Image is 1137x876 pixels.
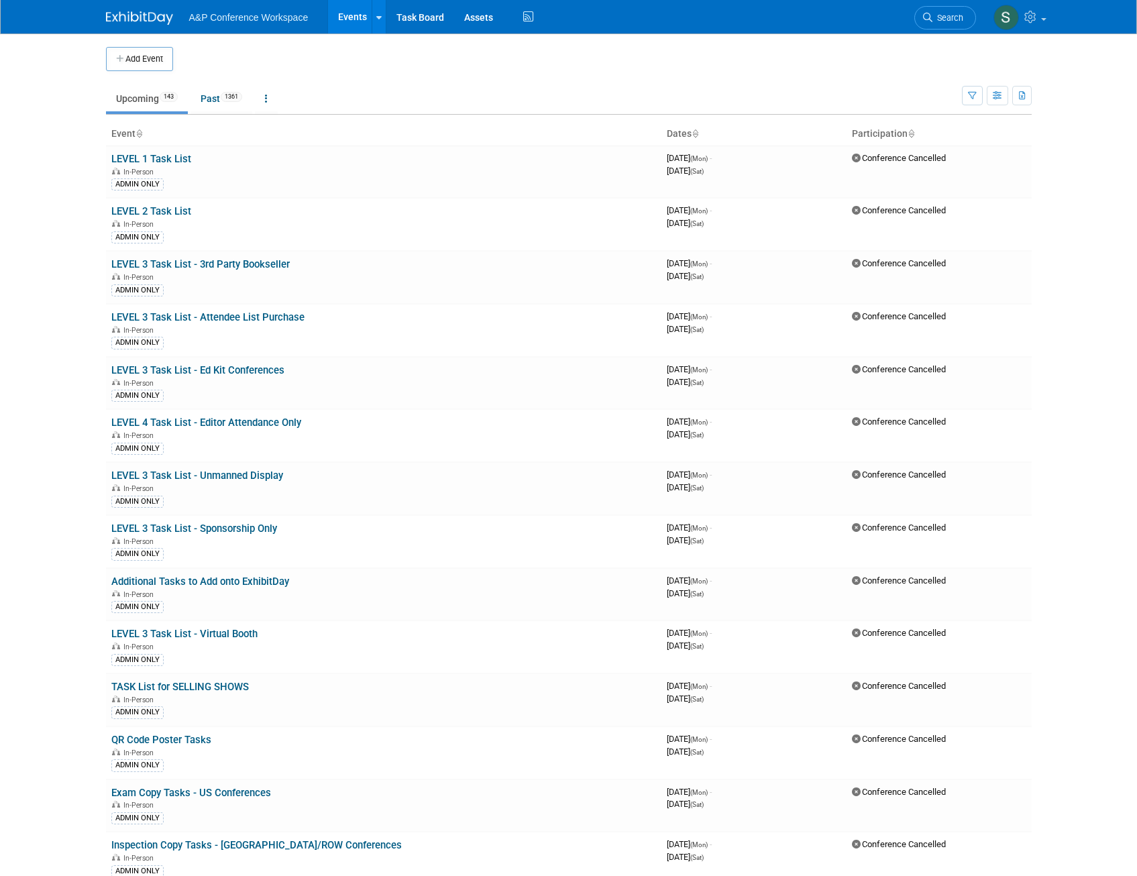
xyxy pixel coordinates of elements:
[690,683,708,690] span: (Mon)
[111,601,164,613] div: ADMIN ONLY
[123,801,158,810] span: In-Person
[908,128,914,139] a: Sort by Participation Type
[112,696,120,702] img: In-Person Event
[123,749,158,757] span: In-Person
[852,470,946,480] span: Conference Cancelled
[123,537,158,546] span: In-Person
[690,841,708,848] span: (Mon)
[710,839,712,849] span: -
[106,11,173,25] img: ExhibitDay
[661,123,847,146] th: Dates
[852,153,946,163] span: Conference Cancelled
[111,628,258,640] a: LEVEL 3 Task List - Virtual Booth
[667,153,712,163] span: [DATE]
[690,472,708,479] span: (Mon)
[710,364,712,374] span: -
[852,787,946,797] span: Conference Cancelled
[667,429,704,439] span: [DATE]
[667,576,712,586] span: [DATE]
[111,178,164,190] div: ADMIN ONLY
[112,801,120,808] img: In-Person Event
[690,643,704,650] span: (Sat)
[690,630,708,637] span: (Mon)
[106,86,188,111] a: Upcoming143
[710,311,712,321] span: -
[914,6,976,30] a: Search
[111,284,164,296] div: ADMIN ONLY
[667,628,712,638] span: [DATE]
[667,470,712,480] span: [DATE]
[690,419,708,426] span: (Mon)
[123,326,158,335] span: In-Person
[111,734,211,746] a: QR Code Poster Tasks
[111,390,164,402] div: ADMIN ONLY
[690,525,708,532] span: (Mon)
[111,548,164,560] div: ADMIN ONLY
[667,799,704,809] span: [DATE]
[710,153,712,163] span: -
[112,484,120,491] img: In-Person Event
[667,734,712,744] span: [DATE]
[690,431,704,439] span: (Sat)
[710,628,712,638] span: -
[111,576,289,588] a: Additional Tasks to Add onto ExhibitDay
[710,417,712,427] span: -
[852,576,946,586] span: Conference Cancelled
[667,205,712,215] span: [DATE]
[191,86,252,111] a: Past1361
[667,588,704,598] span: [DATE]
[111,153,191,165] a: LEVEL 1 Task List
[690,696,704,703] span: (Sat)
[106,47,173,71] button: Add Event
[847,123,1032,146] th: Participation
[690,590,704,598] span: (Sat)
[710,523,712,533] span: -
[123,643,158,651] span: In-Person
[710,681,712,691] span: -
[111,417,301,429] a: LEVEL 4 Task List - Editor Attendance Only
[221,92,242,102] span: 1361
[690,168,704,175] span: (Sat)
[111,654,164,666] div: ADMIN ONLY
[690,484,704,492] span: (Sat)
[690,155,708,162] span: (Mon)
[667,377,704,387] span: [DATE]
[111,787,271,799] a: Exam Copy Tasks - US Conferences
[852,523,946,533] span: Conference Cancelled
[123,168,158,176] span: In-Person
[189,12,309,23] span: A&P Conference Workspace
[690,578,708,585] span: (Mon)
[111,258,290,270] a: LEVEL 3 Task List - 3rd Party Bookseller
[690,736,708,743] span: (Mon)
[111,364,284,376] a: LEVEL 3 Task List - Ed Kit Conferences
[852,258,946,268] span: Conference Cancelled
[111,759,164,771] div: ADMIN ONLY
[123,854,158,863] span: In-Person
[123,220,158,229] span: In-Person
[123,696,158,704] span: In-Person
[667,166,704,176] span: [DATE]
[852,417,946,427] span: Conference Cancelled
[667,641,704,651] span: [DATE]
[111,337,164,349] div: ADMIN ONLY
[690,326,704,333] span: (Sat)
[112,379,120,386] img: In-Person Event
[667,839,712,849] span: [DATE]
[852,364,946,374] span: Conference Cancelled
[690,801,704,808] span: (Sat)
[136,128,142,139] a: Sort by Event Name
[710,734,712,744] span: -
[852,311,946,321] span: Conference Cancelled
[112,643,120,649] img: In-Person Event
[667,787,712,797] span: [DATE]
[710,787,712,797] span: -
[667,258,712,268] span: [DATE]
[667,324,704,334] span: [DATE]
[667,852,704,862] span: [DATE]
[690,220,704,227] span: (Sat)
[123,379,158,388] span: In-Person
[710,258,712,268] span: -
[123,484,158,493] span: In-Person
[690,207,708,215] span: (Mon)
[112,168,120,174] img: In-Person Event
